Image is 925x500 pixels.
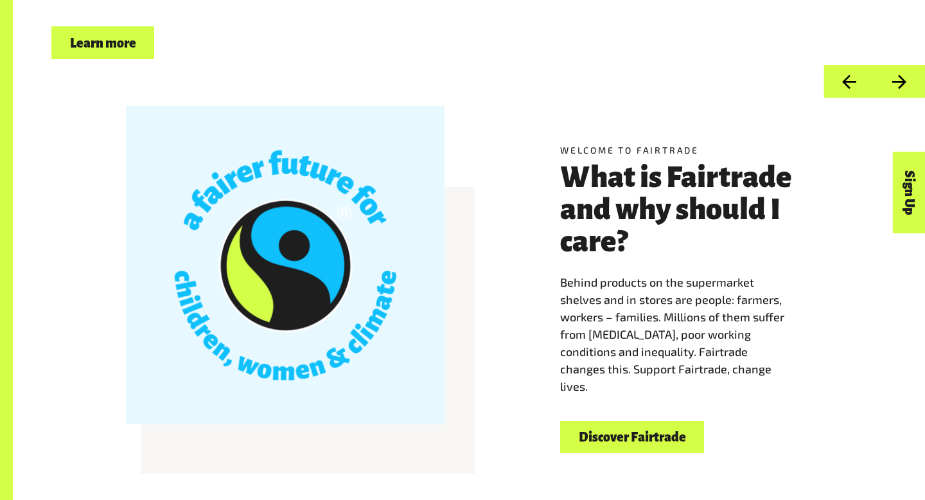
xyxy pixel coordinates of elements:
[560,161,812,258] h3: What is Fairtrade and why should I care?
[560,275,784,393] span: Behind products on the supermarket shelves and in stores are people: farmers, workers – families....
[51,26,154,59] a: Learn more
[874,65,925,98] button: Next
[560,421,704,454] a: Discover Fairtrade
[560,143,812,157] h5: Welcome to Fairtrade
[824,65,874,98] button: Previous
